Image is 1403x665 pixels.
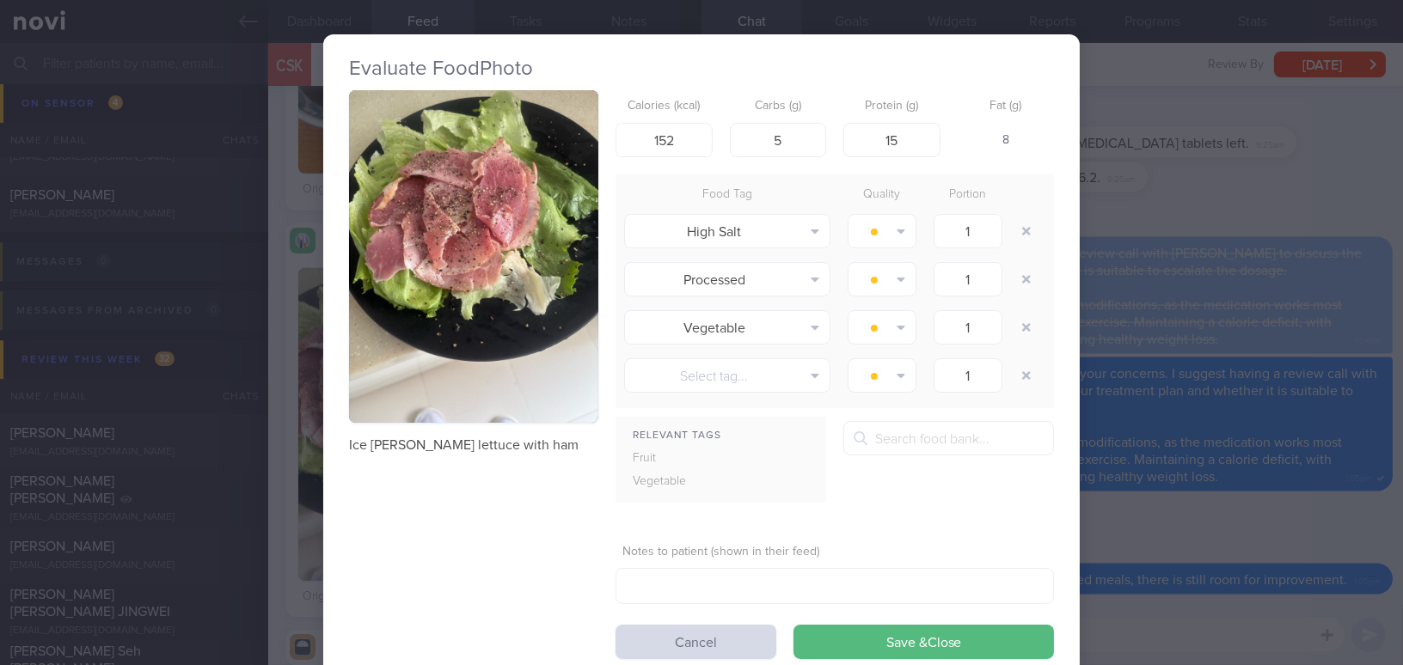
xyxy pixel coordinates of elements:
[616,425,826,447] div: Relevant Tags
[793,625,1054,659] button: Save &Close
[349,436,598,454] p: Ice [PERSON_NAME] lettuce with ham
[624,214,830,248] button: High Salt
[934,310,1002,345] input: 1.0
[934,214,1002,248] input: 1.0
[934,358,1002,393] input: 1.0
[616,183,839,207] div: Food Tag
[622,545,1047,560] label: Notes to patient (shown in their feed)
[616,123,713,157] input: 250
[616,447,726,471] div: Fruit
[925,183,1011,207] div: Portion
[624,262,830,296] button: Processed
[616,625,776,659] button: Cancel
[624,358,830,393] button: Select tag...
[624,310,830,345] button: Vegetable
[965,99,1048,114] label: Fat (g)
[737,99,820,114] label: Carbs (g)
[622,99,706,114] label: Calories (kcal)
[349,56,1054,82] h2: Evaluate Food Photo
[349,90,598,423] img: Ice berg lettuce with ham
[843,123,940,157] input: 9
[958,123,1055,159] div: 8
[616,470,726,494] div: Vegetable
[839,183,925,207] div: Quality
[843,421,1054,455] input: Search food bank...
[850,99,934,114] label: Protein (g)
[730,123,827,157] input: 33
[934,262,1002,296] input: 1.0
